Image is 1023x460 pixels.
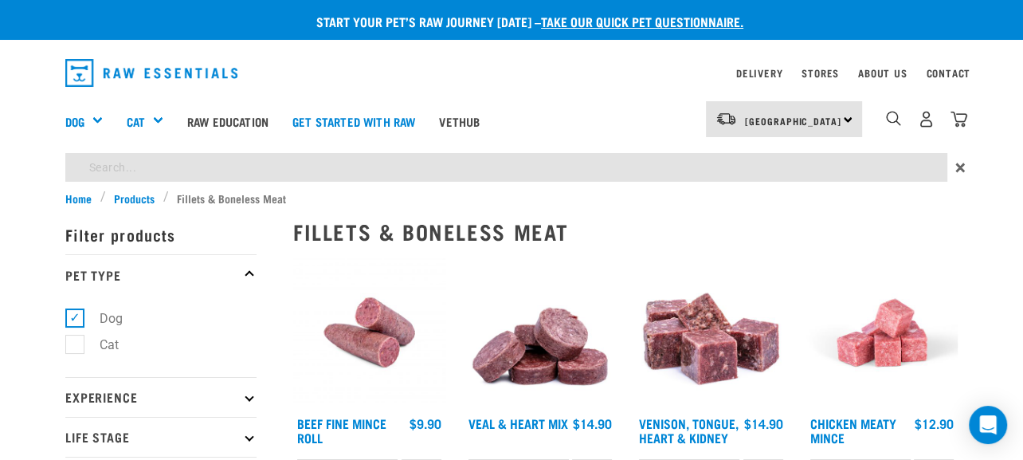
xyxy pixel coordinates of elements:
[541,18,743,25] a: take our quick pet questionnaire.
[745,118,841,124] span: [GEOGRAPHIC_DATA]
[635,257,787,409] img: Pile Of Cubed Venison Tongue Mix For Pets
[918,111,935,128] img: user.png
[65,214,257,254] p: Filter products
[926,70,970,76] a: Contact
[175,89,280,153] a: Raw Education
[127,112,145,131] a: Cat
[950,111,967,128] img: home-icon@2x.png
[293,257,445,409] img: Venison Veal Salmon Tripe 1651
[74,309,129,328] label: Dog
[297,419,386,441] a: Beef Fine Mince Roll
[744,416,783,431] div: $14.90
[65,153,947,182] input: Search...
[915,416,954,431] div: $12.90
[886,111,901,126] img: home-icon-1@2x.png
[573,416,612,431] div: $14.90
[65,254,257,294] p: Pet Type
[802,70,839,76] a: Stores
[410,416,441,431] div: $9.90
[806,257,958,409] img: Chicken Meaty Mince
[65,190,100,206] a: Home
[65,190,958,206] nav: breadcrumbs
[114,190,155,206] span: Products
[639,419,739,441] a: Venison, Tongue, Heart & Kidney
[74,335,125,355] label: Cat
[293,219,958,244] h2: Fillets & Boneless Meat
[65,417,257,457] p: Life Stage
[810,419,896,441] a: Chicken Meaty Mince
[468,419,568,427] a: Veal & Heart Mix
[464,257,617,409] img: 1152 Veal Heart Medallions 01
[427,89,492,153] a: Vethub
[858,70,907,76] a: About Us
[715,112,737,126] img: van-moving.png
[65,190,92,206] span: Home
[106,190,163,206] a: Products
[65,112,84,131] a: Dog
[65,59,237,87] img: Raw Essentials Logo
[969,406,1007,444] div: Open Intercom Messenger
[65,377,257,417] p: Experience
[280,89,427,153] a: Get started with Raw
[736,70,782,76] a: Delivery
[955,153,966,182] span: ×
[53,53,970,93] nav: dropdown navigation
